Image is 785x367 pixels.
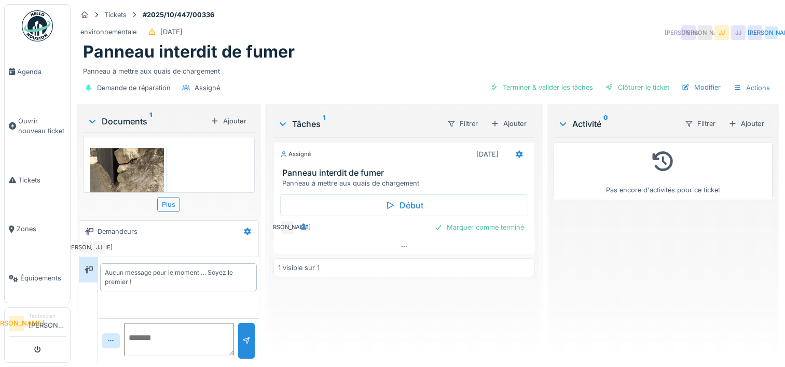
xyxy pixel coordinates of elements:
[5,47,70,96] a: Agenda
[98,227,137,236] div: Demandeurs
[5,253,70,303] a: Équipements
[323,118,325,130] sup: 1
[97,83,171,93] div: Demande de réparation
[92,240,106,255] div: JJ
[280,150,311,159] div: Assigné
[280,194,528,216] div: Début
[558,118,676,130] div: Activité
[5,205,70,254] a: Zones
[282,178,530,188] div: Panneau à mettre aux quais de chargement
[20,273,66,283] span: Équipements
[476,149,499,159] div: [DATE]
[681,25,696,40] div: [PERSON_NAME]
[5,156,70,205] a: Tickets
[83,42,295,62] h1: Panneau interdit de fumer
[601,80,673,94] div: Clôturer le ticket
[105,268,252,287] div: Aucun message pour le moment … Soyez le premier !
[680,116,720,131] div: Filtrer
[560,147,766,195] div: Pas encore d'activités pour ce ticket
[18,116,66,136] span: Ouvrir nouveau ticket
[206,114,251,128] div: Ajouter
[698,25,712,40] div: [PERSON_NAME]
[714,25,729,40] div: JJ
[104,10,127,20] div: Tickets
[729,80,775,95] div: Actions
[731,25,746,40] div: JJ
[443,116,483,131] div: Filtrer
[764,25,779,40] div: [PERSON_NAME]
[29,312,66,320] div: Technicien
[724,117,768,131] div: Ajouter
[22,10,53,41] img: Badge_color-CXgf-gQk.svg
[748,25,762,40] div: JJ
[83,62,773,76] div: Panneau à mettre aux quais de chargement
[678,80,725,94] div: Modifier
[486,80,597,94] div: Terminer & valider les tâches
[282,168,530,178] h3: Panneau interdit de fumer
[430,220,528,234] div: Marquer comme terminé
[195,83,220,93] div: Assigné
[278,263,320,273] div: 1 visible sur 1
[149,115,152,128] sup: 1
[157,197,180,212] div: Plus
[278,118,438,130] div: Tâches
[280,220,295,235] div: [PERSON_NAME]
[9,312,66,337] a: [PERSON_NAME] Technicien[PERSON_NAME]
[603,118,608,130] sup: 0
[81,240,96,255] div: [PERSON_NAME]
[18,175,66,185] span: Tickets
[160,27,183,37] div: [DATE]
[5,96,70,156] a: Ouvrir nouveau ticket
[139,10,218,20] strong: #2025/10/447/00336
[80,27,136,37] div: environnementale
[9,316,24,331] li: [PERSON_NAME]
[90,148,164,247] img: 2igmwslrj3lbixgejdbi3lhlvdo0
[17,224,66,234] span: Zones
[17,67,66,77] span: Agenda
[29,312,66,334] li: [PERSON_NAME]
[87,115,206,128] div: Documents
[487,117,531,131] div: Ajouter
